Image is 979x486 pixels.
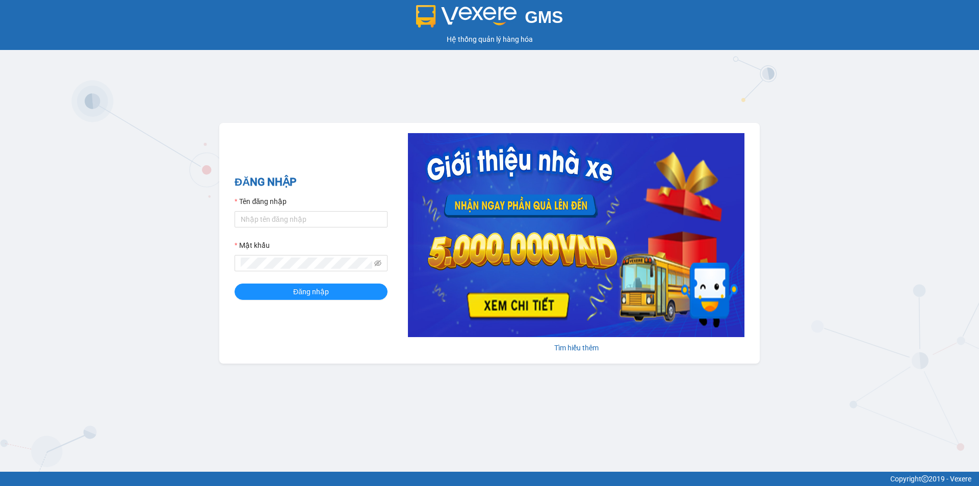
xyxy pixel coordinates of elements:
span: GMS [525,8,563,27]
label: Mật khẩu [235,240,270,251]
h2: ĐĂNG NHẬP [235,174,388,191]
button: Đăng nhập [235,284,388,300]
img: logo 2 [416,5,517,28]
span: copyright [921,475,929,482]
div: Copyright 2019 - Vexere [8,473,971,484]
input: Tên đăng nhập [235,211,388,227]
img: banner-0 [408,133,744,337]
span: eye-invisible [374,260,381,267]
span: Đăng nhập [293,286,329,297]
div: Hệ thống quản lý hàng hóa [3,34,976,45]
input: Mật khẩu [241,258,372,269]
label: Tên đăng nhập [235,196,287,207]
a: GMS [416,15,563,23]
div: Tìm hiểu thêm [408,342,744,353]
